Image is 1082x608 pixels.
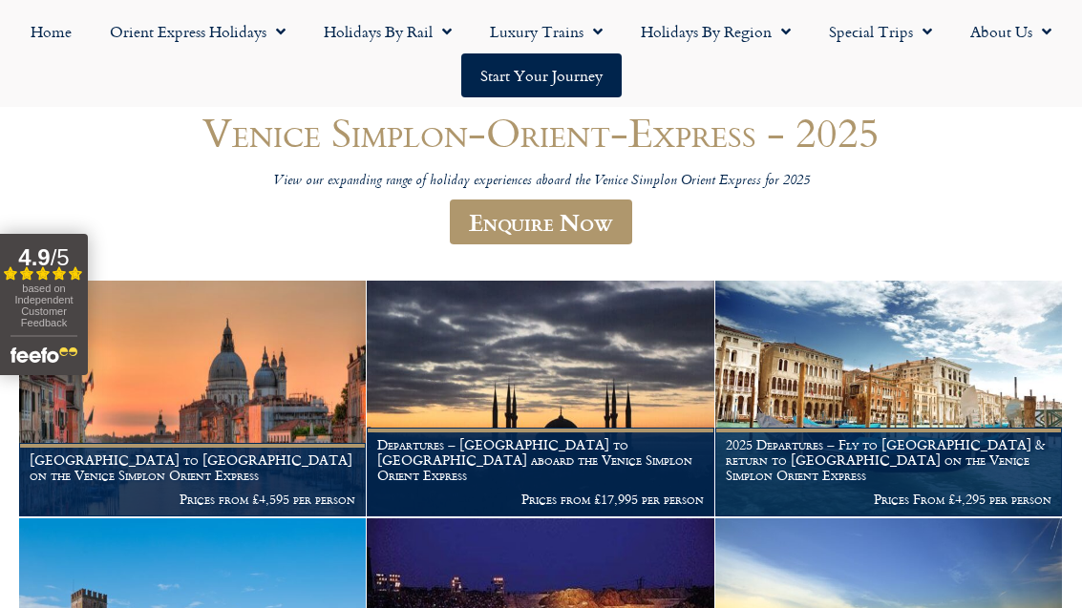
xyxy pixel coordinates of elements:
[83,173,1000,191] p: View our expanding range of holiday experiences aboard the Venice Simplon Orient Express for 2025
[726,492,1051,507] p: Prices From £4,295 per person
[377,437,703,482] h1: Departures – [GEOGRAPHIC_DATA] to [GEOGRAPHIC_DATA] aboard the Venice Simplon Orient Express
[11,10,91,53] a: Home
[810,10,951,53] a: Special Trips
[461,53,622,97] a: Start your Journey
[450,199,632,244] a: Enquire Now
[10,10,1072,97] nav: Menu
[715,281,1062,516] img: venice aboard the Orient Express
[377,492,703,507] p: Prices from £17,995 per person
[367,281,714,517] a: Departures – [GEOGRAPHIC_DATA] to [GEOGRAPHIC_DATA] aboard the Venice Simplon Orient Express Pric...
[91,10,305,53] a: Orient Express Holidays
[622,10,810,53] a: Holidays by Region
[30,492,355,507] p: Prices from £4,595 per person
[19,281,366,516] img: Orient Express Special Venice compressed
[471,10,622,53] a: Luxury Trains
[83,110,1000,155] h1: Venice Simplon-Orient-Express - 2025
[715,281,1063,517] a: 2025 Departures – Fly to [GEOGRAPHIC_DATA] & return to [GEOGRAPHIC_DATA] on the Venice Simplon Or...
[951,10,1071,53] a: About Us
[30,452,355,483] h1: [GEOGRAPHIC_DATA] to [GEOGRAPHIC_DATA] on the Venice Simplon Orient Express
[726,437,1051,482] h1: 2025 Departures – Fly to [GEOGRAPHIC_DATA] & return to [GEOGRAPHIC_DATA] on the Venice Simplon Or...
[305,10,471,53] a: Holidays by Rail
[19,281,367,517] a: [GEOGRAPHIC_DATA] to [GEOGRAPHIC_DATA] on the Venice Simplon Orient Express Prices from £4,595 pe...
